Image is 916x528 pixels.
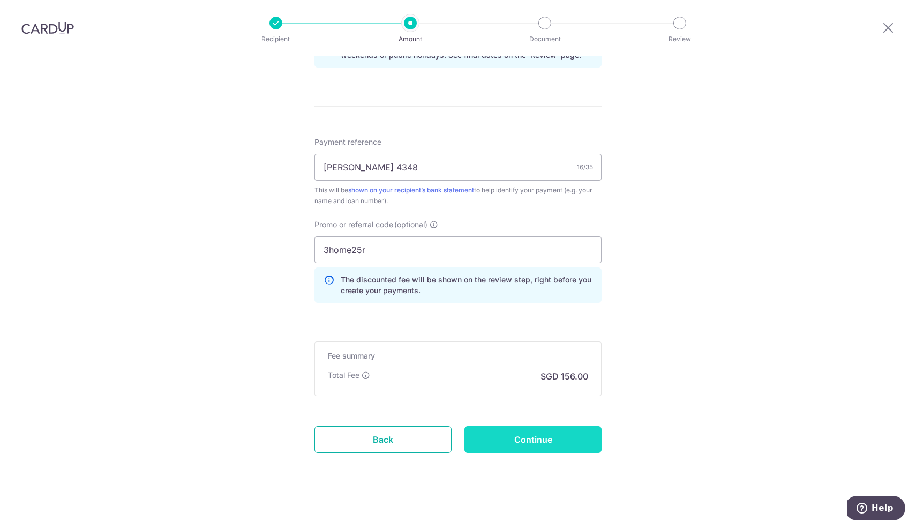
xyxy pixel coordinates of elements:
p: SGD 156.00 [540,370,588,383]
div: This will be to help identify your payment (e.g. your name and loan number). [314,185,602,206]
input: Continue [464,426,602,453]
a: shown on your recipient’s bank statement [348,186,474,194]
p: The discounted fee will be shown on the review step, right before you create your payments. [341,274,592,296]
span: (optional) [394,219,427,230]
iframe: Opens a widget where you can find more information [847,496,905,523]
p: Review [640,34,719,44]
p: Document [505,34,584,44]
div: 16/35 [577,162,593,173]
h5: Fee summary [328,351,588,361]
p: Total Fee [328,370,359,381]
img: CardUp [21,21,74,34]
p: Recipient [236,34,316,44]
a: Back [314,426,452,453]
span: Promo or referral code [314,219,393,230]
span: Payment reference [314,137,381,147]
p: Amount [371,34,450,44]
